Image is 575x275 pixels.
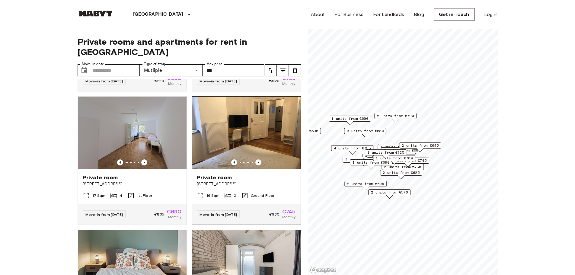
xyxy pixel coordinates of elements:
span: 3 units from €630 [347,128,384,134]
img: Marketing picture of unit DE-02-004-001-01HF [192,97,301,169]
div: Map marker [329,116,371,125]
div: Map marker [343,157,385,166]
span: Private rooms and apartments for rent in [GEOGRAPHIC_DATA] [78,37,301,57]
span: 1 units from €745 [390,158,426,163]
span: [STREET_ADDRESS] [83,181,182,187]
div: Map marker [378,144,420,153]
span: €745 [282,209,296,214]
span: Private room [197,174,232,181]
span: Move-in from [DATE] [85,212,123,217]
span: Private room [83,174,118,181]
a: For Landlords [373,11,404,18]
div: Map marker [399,142,441,152]
button: Previous image [231,159,237,165]
button: Choose date [78,64,90,76]
a: Get in Touch [434,8,474,21]
button: tune [265,64,277,76]
span: Monthly [168,81,181,86]
button: tune [289,64,301,76]
span: Move-in from [DATE] [85,79,123,83]
span: Ground Floor [251,193,275,198]
span: 17 Sqm [92,193,106,198]
span: 1st Floor [137,193,152,198]
div: Mutliple [140,64,202,76]
span: Move-in from [DATE] [200,79,237,83]
label: Max price [206,62,223,67]
span: 2 units from €570 [371,190,408,195]
span: 4 units from €715 [376,149,413,155]
label: Type of stay [144,62,165,67]
span: Monthly [282,214,295,220]
span: €810 [155,78,164,84]
a: Previous imagePrevious imagePrivate room[STREET_ADDRESS]16 Sqm3Ground FloorMove-in from [DATE]€93... [192,96,301,225]
span: 3 [234,193,236,198]
span: €735 [282,75,296,81]
span: 1 units from €690 [353,160,389,165]
div: Map marker [374,113,417,122]
div: Map marker [368,189,410,199]
span: €650 [167,75,182,81]
span: €930 [269,212,280,217]
div: Map marker [350,159,392,169]
span: 3 units from €590 [281,128,318,134]
div: Map marker [365,149,407,159]
span: Move-in from [DATE] [200,212,237,217]
div: Map marker [380,170,422,179]
button: Previous image [141,159,147,165]
span: 2 units from €785 [345,157,382,162]
a: For Business [334,11,363,18]
img: Marketing picture of unit DE-02-023-04M [78,97,187,169]
a: Blog [414,11,424,18]
span: 4 [120,193,122,198]
span: €690 [167,209,182,214]
span: 16 Sqm [206,193,220,198]
a: Log in [484,11,498,18]
label: Move-in date [82,62,104,67]
span: 2 units from €625 [383,170,420,175]
div: Map marker [279,128,321,137]
button: Previous image [117,159,123,165]
div: Map marker [344,181,387,190]
span: Monthly [282,81,295,86]
span: 2 units from €645 [402,143,439,148]
span: [STREET_ADDRESS] [197,181,296,187]
span: Monthly [168,214,181,220]
span: 4 units from €755 [334,145,371,151]
p: [GEOGRAPHIC_DATA] [133,11,184,18]
span: 1 units from €725 [367,150,404,155]
div: Map marker [344,128,386,137]
a: Mapbox logo [310,267,337,273]
img: Habyt [78,11,114,17]
div: Map marker [331,145,373,155]
div: Map marker [373,155,415,165]
a: About [311,11,325,18]
a: Marketing picture of unit DE-02-023-04MPrevious imagePrevious imagePrivate room[STREET_ADDRESS]17... [78,96,187,225]
div: Map marker [381,147,423,157]
span: 2 units from €790 [377,113,414,119]
span: 2 units from €605 [347,181,384,187]
button: Previous image [255,159,261,165]
span: €865 [154,212,164,217]
span: 1 units from €690 [331,116,368,121]
span: 1 units from €700 [376,155,413,161]
span: 1 units from €800 [380,144,417,150]
div: Map marker [382,164,424,173]
button: tune [277,64,289,76]
span: 6 units from €690 [384,148,420,153]
span: €920 [269,78,280,84]
div: Map marker [387,158,429,167]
